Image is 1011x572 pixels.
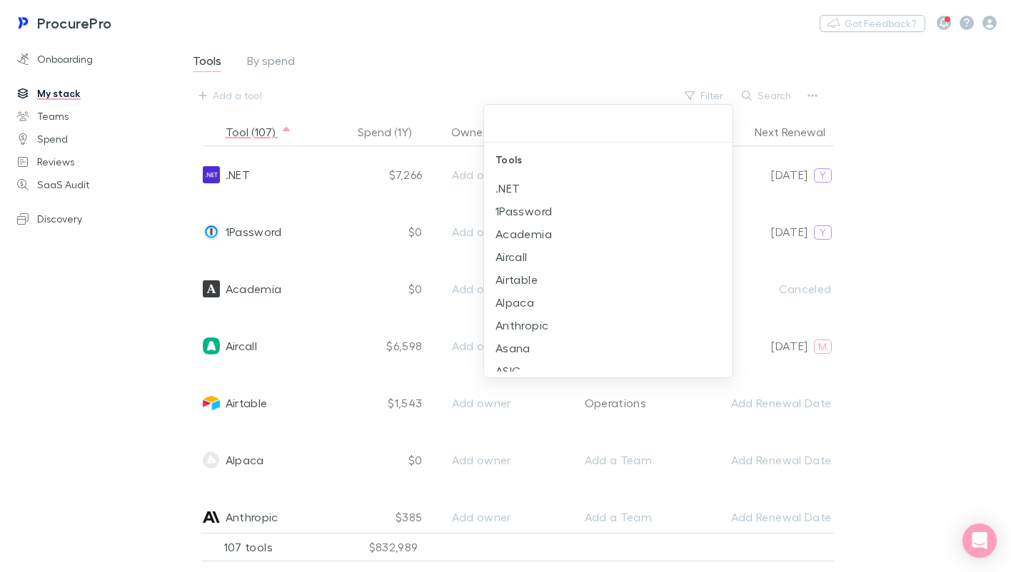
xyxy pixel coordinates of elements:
div: Open Intercom Messenger [962,524,997,558]
li: ASIC [484,359,733,382]
li: Academia [484,223,733,245]
li: .NET [484,177,733,200]
li: Anthropic [484,314,733,337]
li: Airtable [484,268,733,291]
li: 1Password [484,200,733,223]
li: Alpaca [484,291,733,314]
li: Aircall [484,245,733,268]
li: Asana [484,337,733,359]
div: Tools [484,143,733,177]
